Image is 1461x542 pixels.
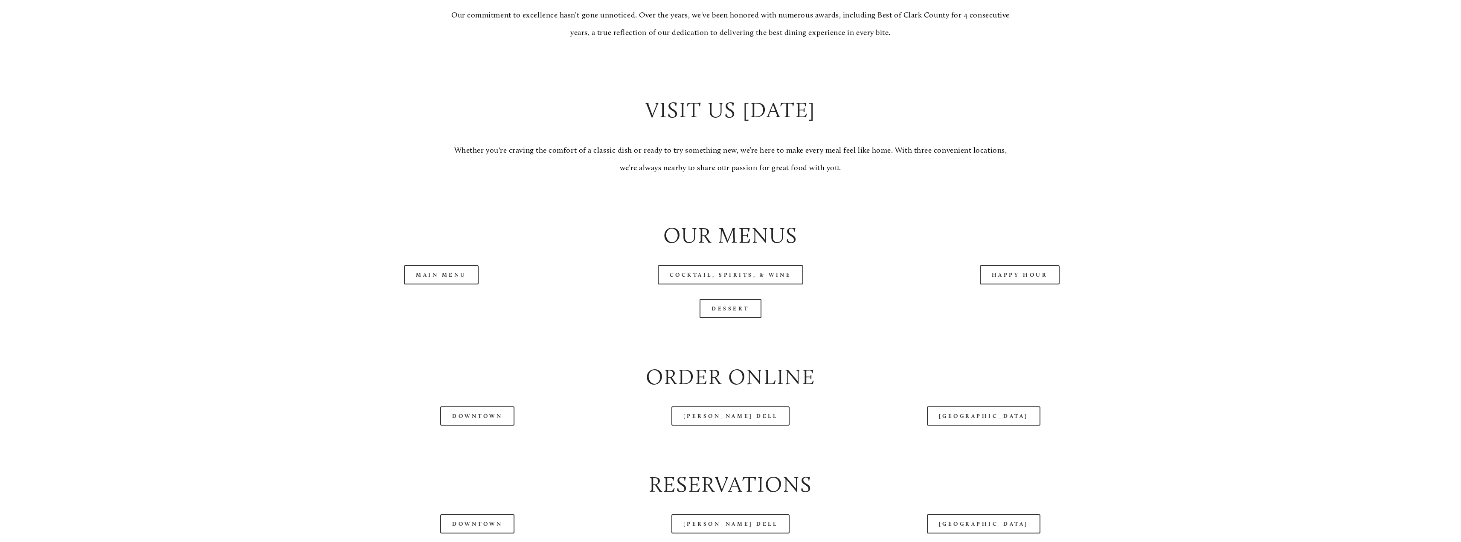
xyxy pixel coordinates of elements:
h2: Order Online [304,362,1157,392]
a: Happy Hour [980,265,1060,284]
a: [PERSON_NAME] Dell [671,406,790,426]
a: Dessert [700,299,761,318]
h2: Our Menus [304,220,1157,250]
a: [GEOGRAPHIC_DATA] [927,514,1040,533]
a: Main Menu [404,265,479,284]
a: [PERSON_NAME] Dell [671,514,790,533]
p: Whether you're craving the comfort of a classic dish or ready to try something new, we’re here to... [449,142,1013,177]
a: Cocktail, Spirits, & Wine [658,265,804,284]
h2: Reservations [304,469,1157,499]
a: Downtown [440,406,514,426]
a: Downtown [440,514,514,533]
a: [GEOGRAPHIC_DATA] [927,406,1040,426]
